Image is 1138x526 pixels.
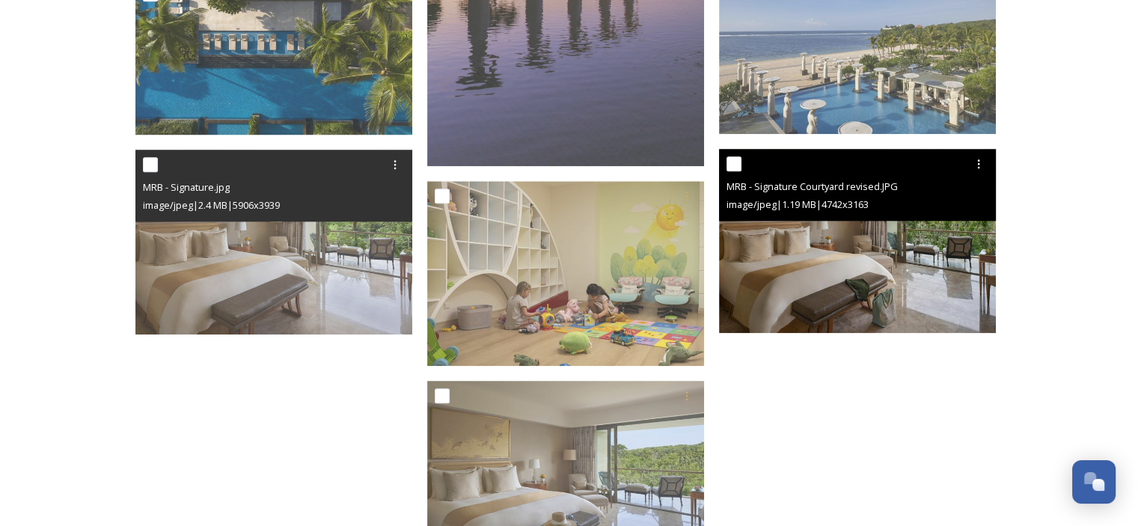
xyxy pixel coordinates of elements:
[427,181,704,366] img: Mulia Kidz 03.jpg
[143,198,280,212] span: image/jpeg | 2.4 MB | 5906 x 3939
[726,180,898,193] span: MRB - Signature Courtyard revised.JPG
[143,180,230,194] span: MRB - Signature.jpg
[726,198,869,211] span: image/jpeg | 1.19 MB | 4742 x 3163
[135,150,412,334] img: MRB - Signature.jpg
[719,149,996,334] img: MRB - Signature Courtyard revised.JPG
[1072,460,1116,504] button: Open Chat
